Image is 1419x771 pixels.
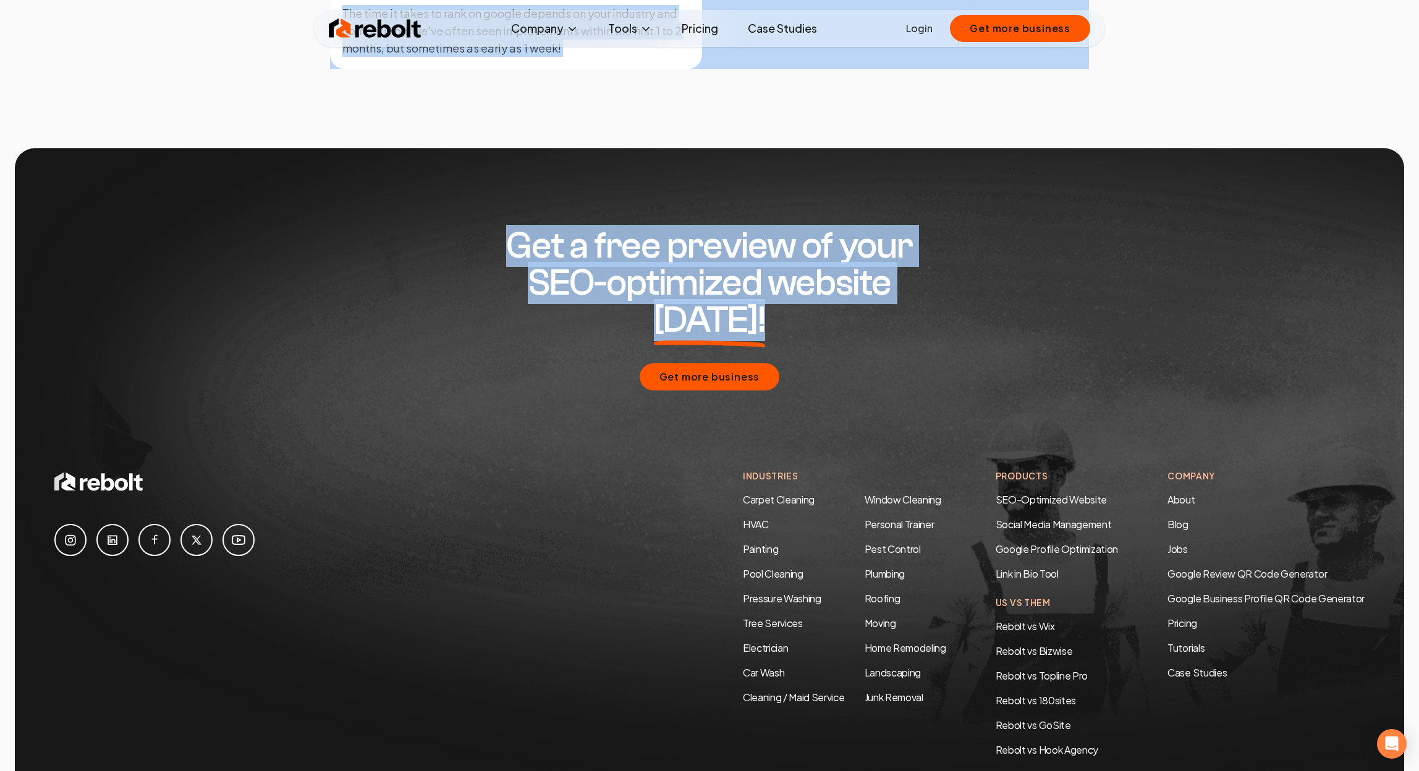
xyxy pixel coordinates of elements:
img: Rebolt Logo [329,16,421,41]
a: Jobs [1167,542,1188,555]
button: Tools [598,16,662,41]
a: Rebolt vs Bizwise [996,644,1073,657]
a: Pricing [672,16,728,41]
a: Tutorials [1167,641,1365,655]
span: [DATE]! [654,301,766,339]
a: Moving [865,617,896,630]
a: Google Profile Optimization [996,542,1118,555]
a: Login [906,21,933,36]
h4: Industries [743,470,946,482]
a: Social Media Management [996,518,1112,531]
a: Roofing [865,592,900,605]
a: Case Studies [738,16,827,41]
a: Blog [1167,518,1188,531]
h4: Us Vs Them [996,596,1118,609]
a: Tree Services [743,617,803,630]
h2: Get a free preview of your SEO-optimized website [472,227,947,339]
a: Rebolt vs GoSite [996,718,1071,731]
a: Electrician [743,641,788,654]
a: Plumbing [865,567,905,580]
p: The time it takes to rank on google depends on your industry and competition, we've often seen im... [342,5,690,57]
button: Get more business [950,15,1090,42]
button: Get more business [640,363,780,390]
a: HVAC [743,518,769,531]
h4: Products [996,470,1118,482]
a: Pressure Washing [743,592,821,605]
a: Rebolt vs Topline Pro [996,669,1088,682]
a: Junk Removal [865,691,923,704]
a: Pest Control [865,542,921,555]
a: Rebolt vs Hook Agency [996,743,1098,756]
a: Rebolt vs 180sites [996,694,1076,707]
a: Rebolt vs Wix [996,620,1055,633]
a: Google Business Profile QR Code Generator [1167,592,1365,605]
a: SEO-Optimized Website [996,493,1107,506]
a: Case Studies [1167,665,1365,680]
a: Window Cleaning [865,493,941,506]
a: About [1167,493,1195,506]
a: Google Review QR Code Generator [1167,567,1327,580]
a: Landscaping [865,666,921,679]
a: Personal Trainer [865,518,934,531]
a: Cleaning / Maid Service [743,691,845,704]
div: Open Intercom Messenger [1377,729,1407,759]
a: Painting [743,542,778,555]
a: Link in Bio Tool [996,567,1059,580]
a: Carpet Cleaning [743,493,815,506]
button: Company [501,16,588,41]
a: Car Wash [743,666,784,679]
a: Pricing [1167,616,1365,631]
h4: Company [1167,470,1365,482]
a: Pool Cleaning [743,567,803,580]
a: Home Remodeling [865,641,946,654]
